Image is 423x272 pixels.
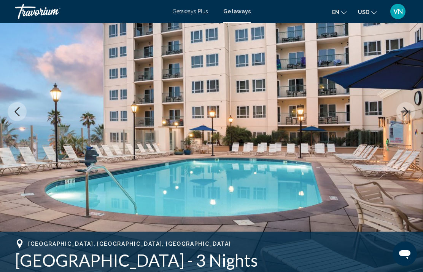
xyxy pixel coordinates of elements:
[388,3,408,19] button: User Menu
[172,8,208,14] a: Getaways Plus
[332,9,339,15] span: en
[396,102,415,121] button: Next image
[8,102,27,121] button: Previous image
[332,6,347,18] button: Change language
[28,241,231,247] span: [GEOGRAPHIC_DATA], [GEOGRAPHIC_DATA], [GEOGRAPHIC_DATA]
[393,8,403,15] span: VN
[358,6,377,18] button: Change currency
[15,4,165,19] a: Travorium
[393,242,417,266] iframe: Button to launch messaging window
[223,8,251,14] a: Getaways
[358,9,369,15] span: USD
[15,250,408,270] h1: [GEOGRAPHIC_DATA] - 3 Nights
